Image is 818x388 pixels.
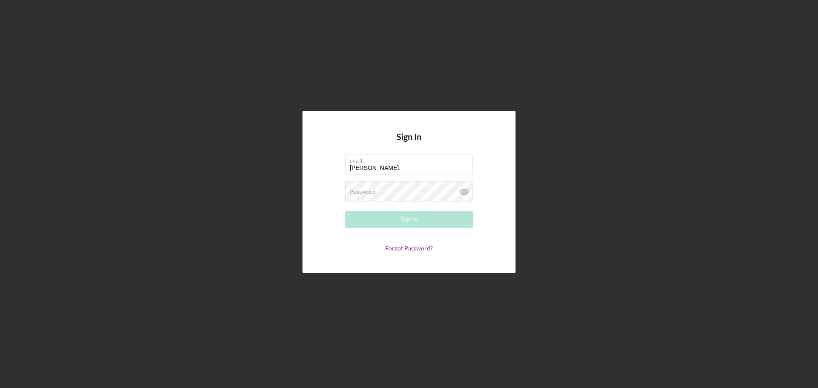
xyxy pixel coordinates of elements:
a: Forgot Password? [385,244,433,252]
label: Email [350,155,472,164]
div: Sign In [400,211,418,228]
button: Sign In [345,211,473,228]
label: Password [350,188,376,195]
h4: Sign In [397,132,421,155]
